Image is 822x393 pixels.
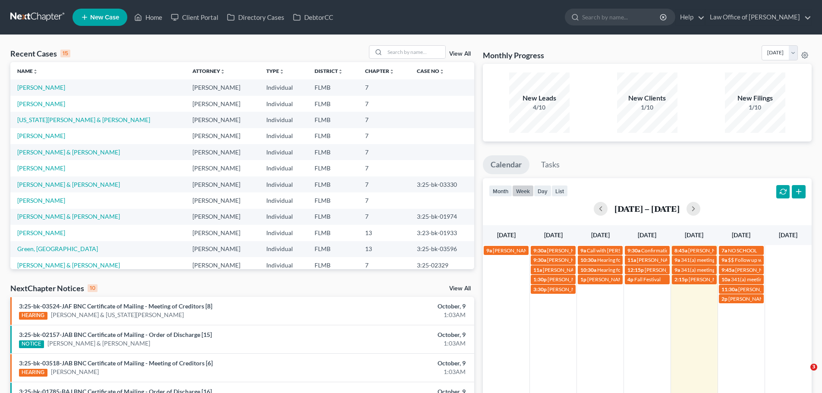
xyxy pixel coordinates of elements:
[308,96,358,112] td: FLMB
[358,144,409,160] td: 7
[167,9,223,25] a: Client Portal
[130,9,167,25] a: Home
[587,247,648,254] span: Call with [PERSON_NAME]
[410,209,474,225] td: 3:25-bk-01974
[725,93,785,103] div: New Filings
[410,225,474,241] td: 3:23-bk-01933
[721,257,727,263] span: 9a
[721,247,727,254] span: 7a
[627,267,644,273] span: 12:15p
[533,155,567,174] a: Tasks
[90,14,119,21] span: New Case
[681,257,764,263] span: 341(a) meeting for [PERSON_NAME]
[534,185,551,197] button: day
[580,276,586,283] span: 1p
[19,302,212,310] a: 3:25-bk-03524-JAF BNC Certificate of Mailing - Meeting of Creditors [8]
[266,68,284,74] a: Typeunfold_more
[322,359,466,368] div: October, 9
[17,100,65,107] a: [PERSON_NAME]
[308,176,358,192] td: FLMB
[617,103,677,112] div: 1/10
[322,330,466,339] div: October, 9
[721,286,737,292] span: 11:30a
[544,231,563,239] span: [DATE]
[676,9,705,25] a: Help
[19,340,44,348] div: NOTICE
[721,276,730,283] span: 10a
[10,283,98,293] div: NextChapter Notices
[33,69,38,74] i: unfold_more
[19,359,213,367] a: 3:25-bk-03518-JAB BNC Certificate of Mailing - Meeting of Creditors [6]
[259,96,308,112] td: Individual
[308,79,358,95] td: FLMB
[358,257,409,273] td: 7
[358,128,409,144] td: 7
[17,116,150,123] a: [US_STATE][PERSON_NAME] & [PERSON_NAME]
[60,50,70,57] div: 15
[19,331,212,338] a: 3:25-bk-02157-JAB BNC Certificate of Mailing - Order of Discharge [15]
[358,176,409,192] td: 7
[410,241,474,257] td: 3:25-bk-03596
[51,368,99,376] a: [PERSON_NAME]
[186,209,259,225] td: [PERSON_NAME]
[186,79,259,95] td: [PERSON_NAME]
[674,257,680,263] span: 9a
[17,132,65,139] a: [PERSON_NAME]
[17,164,65,172] a: [PERSON_NAME]
[543,267,630,273] span: [PERSON_NAME] [PHONE_NUMBER]
[509,93,570,103] div: New Leads
[627,276,633,283] span: 4p
[810,364,817,371] span: 3
[192,68,225,74] a: Attorneyunfold_more
[19,369,47,377] div: HEARING
[728,296,816,302] span: [PERSON_NAME] [PHONE_NUMBER]
[533,257,546,263] span: 9:30a
[259,225,308,241] td: Individual
[17,68,38,74] a: Nameunfold_more
[645,267,797,273] span: [PERSON_NAME] - pull credit reports [PERSON_NAME] & Husband
[322,311,466,319] div: 1:03AM
[259,176,308,192] td: Individual
[17,84,65,91] a: [PERSON_NAME]
[259,128,308,144] td: Individual
[548,286,588,292] span: [PERSON_NAME]
[308,128,358,144] td: FLMB
[308,209,358,225] td: FLMB
[417,68,444,74] a: Case Nounfold_more
[731,276,814,283] span: 341(a) meeting for [PERSON_NAME]
[497,231,516,239] span: [DATE]
[580,257,596,263] span: 10:30a
[223,9,289,25] a: Directory Cases
[410,257,474,273] td: 3:25-02329
[259,241,308,257] td: Individual
[732,231,750,239] span: [DATE]
[17,261,120,269] a: [PERSON_NAME] & [PERSON_NAME]
[17,197,65,204] a: [PERSON_NAME]
[259,79,308,95] td: Individual
[358,96,409,112] td: 7
[449,286,471,292] a: View All
[358,112,409,128] td: 7
[17,229,65,236] a: [PERSON_NAME]
[725,103,785,112] div: 1/10
[220,69,225,74] i: unfold_more
[51,311,184,319] a: [PERSON_NAME] & [US_STATE][PERSON_NAME]
[259,160,308,176] td: Individual
[186,176,259,192] td: [PERSON_NAME]
[705,9,811,25] a: Law Office of [PERSON_NAME]
[591,231,610,239] span: [DATE]
[186,96,259,112] td: [PERSON_NAME]
[322,339,466,348] div: 1:03AM
[627,257,636,263] span: 11a
[533,247,546,254] span: 9:30a
[597,257,665,263] span: Hearing for [PERSON_NAME]
[47,339,150,348] a: [PERSON_NAME] & [PERSON_NAME]
[614,204,680,213] h2: [DATE] – [DATE]
[638,231,656,239] span: [DATE]
[358,160,409,176] td: 7
[322,368,466,376] div: 1:03AM
[259,257,308,273] td: Individual
[259,209,308,225] td: Individual
[322,302,466,311] div: October, 9
[587,276,759,283] span: [PERSON_NAME] and [PERSON_NAME] will discussion [PHONE_NUMBER]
